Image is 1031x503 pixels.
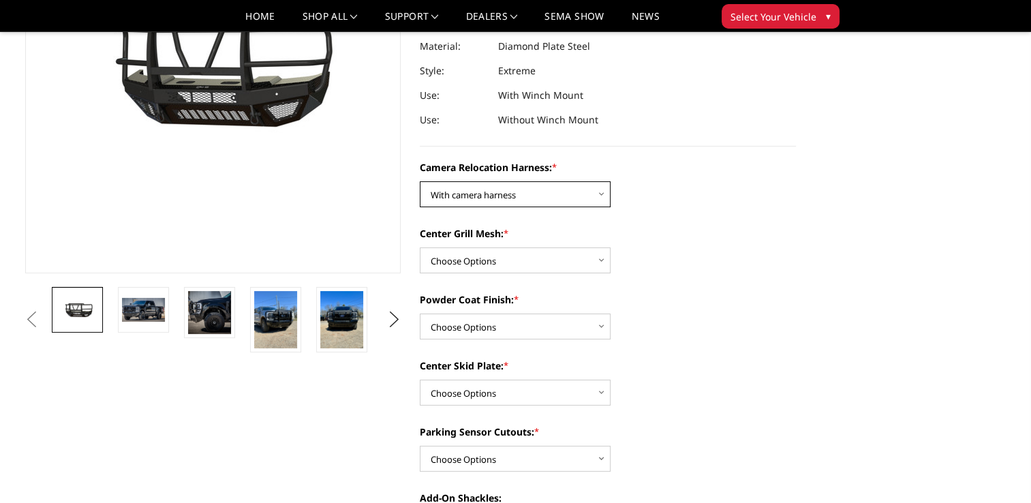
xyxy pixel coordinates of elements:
[56,298,99,322] img: 2023-2025 Ford F250-350 - T2 Series - Extreme Front Bumper (receiver or winch)
[498,34,590,59] dd: Diamond Plate Steel
[320,291,363,348] img: 2023-2025 Ford F250-350 - T2 Series - Extreme Front Bumper (receiver or winch)
[245,12,275,31] a: Home
[826,9,831,23] span: ▾
[254,291,297,348] img: 2023-2025 Ford F250-350 - T2 Series - Extreme Front Bumper (receiver or winch)
[544,12,604,31] a: SEMA Show
[730,10,816,24] span: Select Your Vehicle
[420,425,796,439] label: Parking Sensor Cutouts:
[385,12,439,31] a: Support
[963,438,1031,503] iframe: Chat Widget
[420,359,796,373] label: Center Skid Plate:
[420,160,796,174] label: Camera Relocation Harness:
[420,59,488,83] dt: Style:
[420,83,488,108] dt: Use:
[22,309,42,330] button: Previous
[303,12,358,31] a: shop all
[122,298,165,321] img: 2023-2025 Ford F250-350 - T2 Series - Extreme Front Bumper (receiver or winch)
[420,226,796,241] label: Center Grill Mesh:
[420,108,488,132] dt: Use:
[722,4,840,29] button: Select Your Vehicle
[384,309,404,330] button: Next
[498,59,536,83] dd: Extreme
[420,34,488,59] dt: Material:
[498,83,583,108] dd: With Winch Mount
[498,108,598,132] dd: Without Winch Mount
[631,12,659,31] a: News
[420,292,796,307] label: Powder Coat Finish:
[188,291,231,334] img: 2023-2025 Ford F250-350 - T2 Series - Extreme Front Bumper (receiver or winch)
[466,12,518,31] a: Dealers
